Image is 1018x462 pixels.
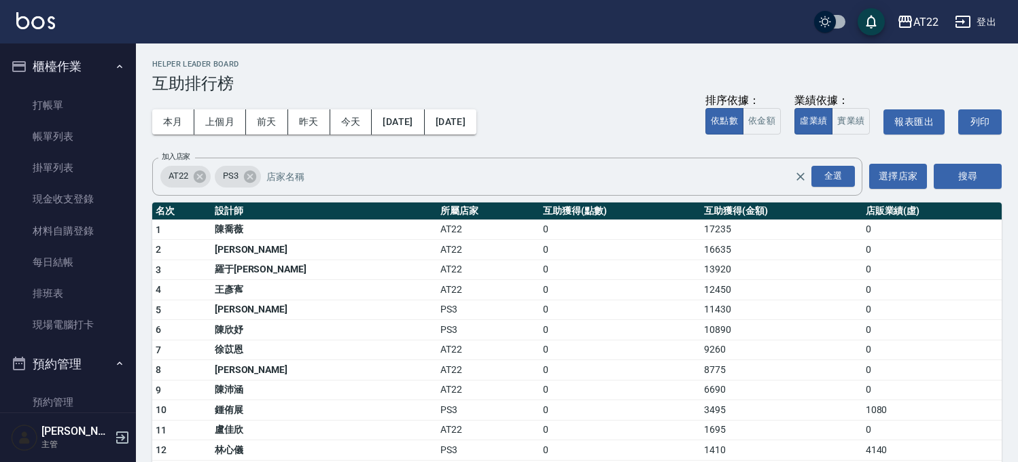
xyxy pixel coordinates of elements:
[5,309,130,340] a: 現場電腦打卡
[5,49,130,84] button: 櫃檯作業
[152,74,1002,93] h3: 互助排行榜
[437,300,540,320] td: PS3
[862,260,1002,280] td: 0
[160,169,196,183] span: AT22
[211,240,438,260] td: [PERSON_NAME]
[152,109,194,135] button: 本月
[211,280,438,300] td: 王彥寯
[437,420,540,440] td: AT22
[11,424,38,451] img: Person
[811,166,855,187] div: 全選
[540,219,701,240] td: 0
[156,404,167,415] span: 10
[934,164,1002,189] button: 搜尋
[540,360,701,380] td: 0
[246,109,288,135] button: 前天
[862,320,1002,340] td: 0
[883,109,945,135] button: 報表匯出
[701,240,862,260] td: 16635
[794,94,870,108] div: 業績依據：
[858,8,885,35] button: save
[288,109,330,135] button: 昨天
[540,240,701,260] td: 0
[5,346,130,382] button: 預約管理
[832,108,870,135] button: 實業績
[701,380,862,400] td: 6690
[701,280,862,300] td: 12450
[211,320,438,340] td: 陳欣妤
[425,109,476,135] button: [DATE]
[5,183,130,215] a: 現金收支登錄
[437,440,540,461] td: PS3
[437,340,540,360] td: AT22
[743,108,781,135] button: 依金額
[437,380,540,400] td: AT22
[16,12,55,29] img: Logo
[958,109,1002,135] button: 列印
[949,10,1002,35] button: 登出
[869,164,927,189] button: 選擇店家
[5,152,130,183] a: 掛單列表
[156,304,161,315] span: 5
[701,400,862,421] td: 3495
[437,280,540,300] td: AT22
[211,219,438,240] td: 陳喬薇
[156,224,161,235] span: 1
[5,278,130,309] a: 排班表
[372,109,424,135] button: [DATE]
[437,360,540,380] td: AT22
[437,202,540,220] th: 所屬店家
[862,280,1002,300] td: 0
[701,300,862,320] td: 11430
[701,320,862,340] td: 10890
[156,425,167,436] span: 11
[540,400,701,421] td: 0
[160,166,211,188] div: AT22
[211,420,438,440] td: 盧佳欣
[437,400,540,421] td: PS3
[437,240,540,260] td: AT22
[5,215,130,247] a: 材料自購登錄
[862,202,1002,220] th: 店販業績(虛)
[156,364,161,375] span: 8
[862,240,1002,260] td: 0
[540,280,701,300] td: 0
[211,202,438,220] th: 設計師
[540,300,701,320] td: 0
[540,380,701,400] td: 0
[701,202,862,220] th: 互助獲得(金額)
[5,121,130,152] a: 帳單列表
[5,90,130,121] a: 打帳單
[156,324,161,335] span: 6
[194,109,246,135] button: 上個月
[862,380,1002,400] td: 0
[215,166,261,188] div: PS3
[41,438,111,450] p: 主管
[701,420,862,440] td: 1695
[211,400,438,421] td: 鍾侑展
[701,440,862,461] td: 1410
[540,260,701,280] td: 0
[862,420,1002,440] td: 0
[211,340,438,360] td: 徐苡恩
[540,420,701,440] td: 0
[862,300,1002,320] td: 0
[162,152,190,162] label: 加入店家
[156,385,161,395] span: 9
[705,108,743,135] button: 依點數
[540,340,701,360] td: 0
[156,244,161,255] span: 2
[156,444,167,455] span: 12
[862,440,1002,461] td: 4140
[705,94,781,108] div: 排序依據：
[5,387,130,418] a: 預約管理
[156,264,161,275] span: 3
[437,320,540,340] td: PS3
[152,202,211,220] th: 名次
[156,344,161,355] span: 7
[156,284,161,295] span: 4
[215,169,247,183] span: PS3
[862,219,1002,240] td: 0
[892,8,944,36] button: AT22
[791,167,810,186] button: Clear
